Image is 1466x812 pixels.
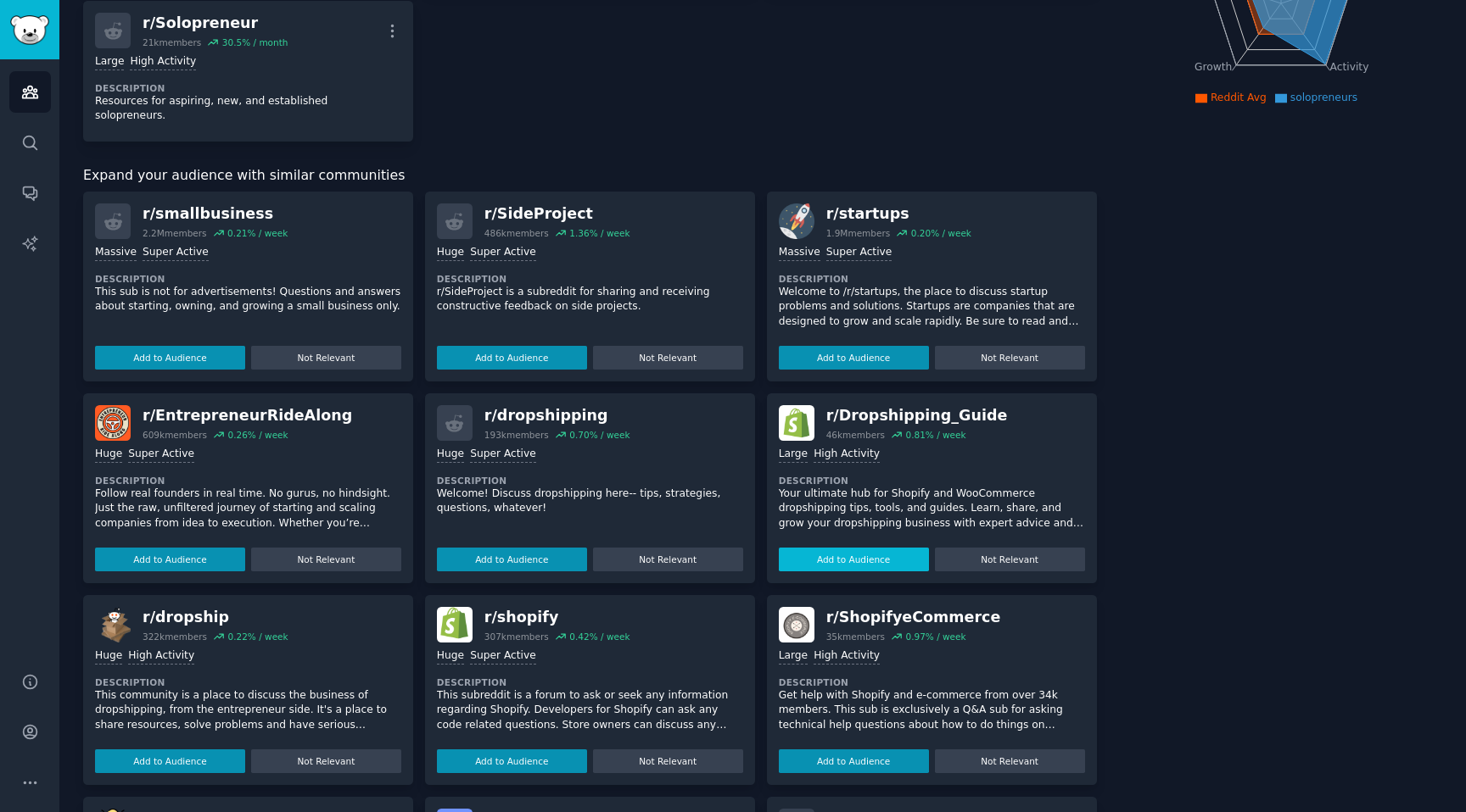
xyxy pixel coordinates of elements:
dt: Description [437,273,743,285]
p: r/SideProject is a subreddit for sharing and receiving constructive feedback on side projects. [437,285,743,314]
div: 193k members [484,429,549,441]
p: This community is a place to discuss the business of dropshipping, from the entrepreneur side. It... [95,688,401,733]
div: r/ ShopifyeCommerce [826,607,1001,628]
div: Large [779,648,808,665]
p: Your ultimate hub for Shopify and WooCommerce dropshipping tips, tools, and guides. Learn, share,... [779,487,1085,531]
div: High Activity [130,54,196,70]
div: r/ startups [826,203,971,225]
button: Add to Audience [437,346,587,370]
div: 46k members [826,429,885,441]
div: Huge [437,648,464,665]
div: Massive [95,245,137,261]
div: Super Active [470,245,536,261]
div: 486k members [484,227,549,239]
tspan: Growth [1195,61,1232,73]
div: 1.36 % / week [569,227,629,239]
img: EntrepreneurRideAlong [95,405,131,441]
img: ShopifyeCommerce [779,607,814,642]
div: 2.2M members [143,227,207,239]
dt: Description [95,273,401,285]
button: Not Relevant [251,749,401,773]
div: 0.42 % / week [569,631,629,642]
div: Super Active [826,245,892,261]
div: Huge [95,447,122,463]
div: r/ SideProject [484,203,630,225]
div: 0.81 % / week [905,429,965,441]
p: Get help with Shopify and e-commerce from over 34k members. This sub is exclusively a Q&A sub for... [779,688,1085,733]
img: GummySearch logo [10,15,49,45]
button: Add to Audience [95,346,245,370]
div: High Activity [814,447,880,463]
div: 21k members [143,36,201,48]
div: 30.5 % / month [222,36,288,48]
div: 0.21 % / week [227,227,288,239]
button: Add to Audience [437,548,587,571]
div: r/ Dropshipping_Guide [826,405,1008,426]
button: Not Relevant [593,346,743,370]
span: solopreneurs [1290,92,1357,103]
div: 609k members [143,429,207,441]
img: Dropshipping_Guide [779,405,814,441]
img: dropship [95,607,131,642]
div: 0.22 % / week [227,631,288,642]
div: 322k members [143,631,207,642]
div: r/ Solopreneur [143,13,288,34]
div: 0.20 % / week [911,227,971,239]
div: Super Active [143,245,209,261]
dt: Description [95,82,401,94]
dt: Description [779,676,1085,688]
p: This sub is not for advertisements! Questions and answers about starting, owning, and growing a s... [95,285,401,314]
div: Huge [437,447,464,463]
dt: Description [779,273,1085,285]
p: This subreddit is a forum to ask or seek any information regarding Shopify. Developers for Shopif... [437,688,743,733]
button: Add to Audience [95,749,245,773]
div: Huge [437,245,464,261]
div: Huge [95,648,122,665]
div: r/ EntrepreneurRideAlong [143,405,352,426]
button: Add to Audience [437,749,587,773]
div: High Activity [814,648,880,665]
button: Add to Audience [95,548,245,571]
div: Massive [779,245,820,261]
p: Resources for aspiring, new, and established solopreneurs. [95,94,401,124]
div: 35k members [826,631,885,642]
dt: Description [779,475,1085,487]
div: 0.97 % / week [905,631,965,642]
div: 307k members [484,631,549,642]
div: r/ dropship [143,607,288,628]
button: Add to Audience [779,749,929,773]
p: Welcome to /r/startups, the place to discuss startup problems and solutions. Startups are compani... [779,285,1085,330]
div: Large [95,54,124,70]
div: Super Active [470,648,536,665]
button: Not Relevant [935,346,1085,370]
button: Not Relevant [935,548,1085,571]
button: Not Relevant [251,346,401,370]
dt: Description [95,475,401,487]
span: Reddit Avg [1211,92,1267,103]
a: r/Solopreneur21kmembers30.5% / monthLargeHigh ActivityDescriptionResources for aspiring, new, and... [83,1,413,142]
img: startups [779,203,814,239]
tspan: Activity [1329,61,1368,73]
img: shopify [437,607,473,642]
div: r/ smallbusiness [143,203,288,225]
button: Not Relevant [593,749,743,773]
div: Super Active [470,447,536,463]
div: r/ shopify [484,607,630,628]
button: Add to Audience [779,346,929,370]
div: High Activity [128,648,194,665]
dt: Description [437,676,743,688]
p: Welcome! Discuss dropshipping here-- tips, strategies, questions, whatever! [437,487,743,516]
div: r/ dropshipping [484,405,630,426]
div: 0.26 % / week [227,429,288,441]
div: Large [779,447,808,463]
div: Super Active [128,447,194,463]
button: Add to Audience [779,548,929,571]
button: Not Relevant [935,749,1085,773]
div: 1.9M members [826,227,891,239]
span: Expand your audience with similar communities [83,165,405,186]
button: Not Relevant [593,548,743,571]
dt: Description [437,475,743,487]
button: Not Relevant [251,548,401,571]
div: 0.70 % / week [569,429,629,441]
dt: Description [95,676,401,688]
